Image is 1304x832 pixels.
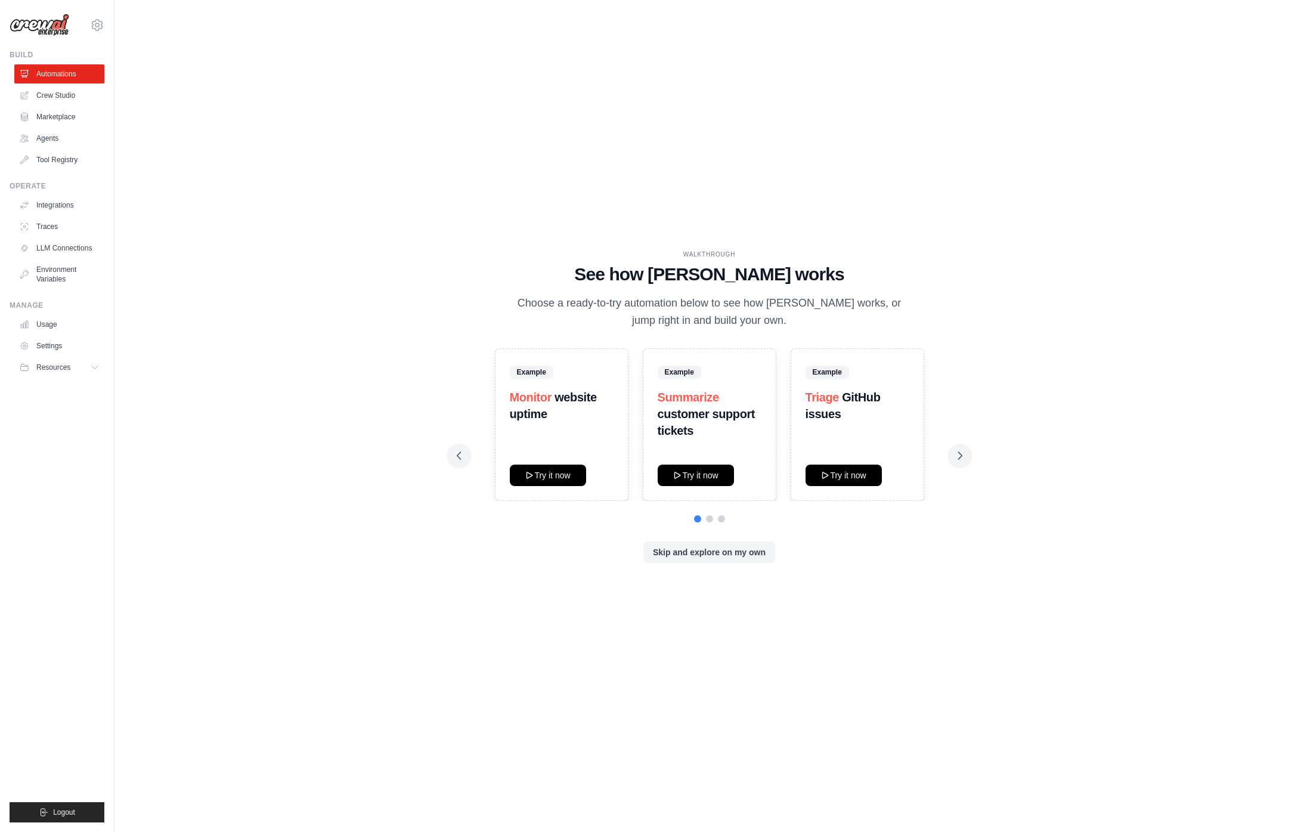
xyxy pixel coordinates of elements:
div: WALKTHROUGH [457,250,962,259]
strong: GitHub issues [806,391,881,420]
a: Tool Registry [14,150,104,169]
div: Operate [10,181,104,191]
button: Resources [14,358,104,377]
div: Manage [10,301,104,310]
a: Marketplace [14,107,104,126]
a: Crew Studio [14,86,104,105]
a: LLM Connections [14,239,104,258]
a: Agents [14,129,104,148]
a: Integrations [14,196,104,215]
a: Traces [14,217,104,236]
button: Try it now [806,465,882,486]
span: Example [510,366,553,379]
span: Summarize [658,391,719,404]
a: Automations [14,64,104,83]
span: Example [806,366,849,379]
span: Monitor [510,391,552,404]
a: Environment Variables [14,260,104,289]
a: Settings [14,336,104,355]
button: Logout [10,802,104,822]
span: Triage [806,391,840,404]
span: Example [658,366,701,379]
img: Logo [10,14,69,36]
span: Logout [53,808,75,817]
strong: customer support tickets [658,407,755,437]
span: Resources [36,363,70,372]
button: Skip and explore on my own [643,542,775,563]
a: Usage [14,315,104,334]
p: Choose a ready-to-try automation below to see how [PERSON_NAME] works, or jump right in and build... [509,295,910,330]
button: Try it now [658,465,734,486]
div: Build [10,50,104,60]
h1: See how [PERSON_NAME] works [457,264,962,285]
button: Try it now [510,465,586,486]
